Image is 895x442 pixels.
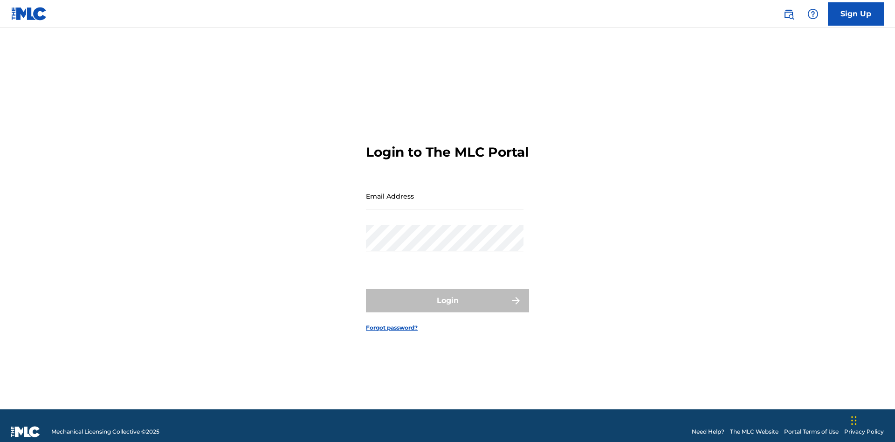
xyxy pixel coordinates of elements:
img: logo [11,426,40,437]
a: Sign Up [828,2,884,26]
div: Help [804,5,822,23]
img: search [783,8,794,20]
a: Need Help? [692,428,724,436]
a: Privacy Policy [844,428,884,436]
img: MLC Logo [11,7,47,21]
span: Mechanical Licensing Collective © 2025 [51,428,159,436]
a: Forgot password? [366,324,418,332]
h3: Login to The MLC Portal [366,144,529,160]
a: Portal Terms of Use [784,428,839,436]
iframe: Chat Widget [848,397,895,442]
a: The MLC Website [730,428,778,436]
img: help [807,8,819,20]
div: Drag [851,407,857,435]
a: Public Search [779,5,798,23]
